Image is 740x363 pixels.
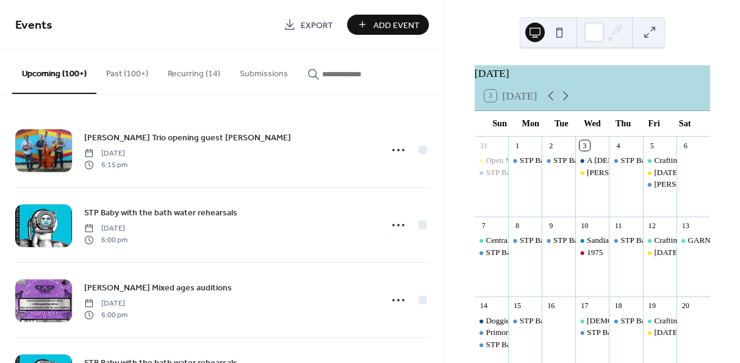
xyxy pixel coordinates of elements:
div: 8 [512,221,523,231]
div: 4 [613,140,623,151]
div: Open Mic [475,155,508,166]
button: Upcoming (100+) [12,49,96,94]
a: Export [275,15,342,35]
button: Past (100+) [96,49,158,93]
div: STP Baby with the bath water rehearsals [475,247,508,258]
div: Fri [639,111,670,136]
div: Salida Moth Mixed ages auditions [643,179,677,190]
a: STP Baby with the bath water rehearsals [84,206,237,220]
div: STP Baby with the bath water rehearsals [587,327,717,338]
div: STP Baby with the bath water rehearsals [508,155,542,166]
div: 18 [613,301,623,311]
div: STP Baby with the bath water rehearsals [508,235,542,246]
div: STP Baby with the bath water rehearsals [609,235,642,246]
div: [DATE] [475,65,710,81]
div: 11 [613,221,623,231]
div: Friday Rock Session Class [643,247,677,258]
div: Friday Rock Session Class [643,327,677,338]
button: Add Event [347,15,429,35]
span: 6:15 pm [84,159,128,170]
div: Matt Flinner Trio opening guest Briony Hunn [575,167,609,178]
div: Sat [669,111,700,136]
div: GARNA presents Colorado Environmental Film Fest [677,235,710,246]
div: 7 [478,221,489,231]
div: 3 [580,140,590,151]
div: Thu [608,111,639,136]
span: 6:00 pm [84,234,128,245]
div: Tue [546,111,577,136]
div: Crafting Circle [654,155,702,166]
div: STP Baby with the bath water rehearsals [553,235,684,246]
div: Open Mic [486,155,519,166]
div: Primordial Sound Meditation with [PERSON_NAME] [486,327,663,338]
div: 1 [512,140,523,151]
div: STP Baby with the bath water rehearsals [520,315,650,326]
div: 9 [546,221,556,231]
div: STP Baby with the bath water rehearsals [475,339,508,350]
div: STP Baby with the bath water rehearsals [609,155,642,166]
div: 13 [680,221,691,231]
div: 20 [680,301,691,311]
div: 1975 [587,247,603,258]
div: 14 [478,301,489,311]
div: 2 [546,140,556,151]
div: STP Baby with the bath water rehearsals [553,155,684,166]
div: 19 [647,301,657,311]
div: Primordial Sound Meditation with Priti Chanda Klco [475,327,508,338]
div: 10 [580,221,590,231]
div: Friday Rock Session Class [643,167,677,178]
div: 12 [647,221,657,231]
div: Doggie Market [475,315,508,326]
div: STP Baby with the bath water rehearsals [486,167,617,178]
div: 31 [478,140,489,151]
div: STP Baby with the bath water rehearsals [508,315,542,326]
span: [DATE] [84,223,128,234]
div: STP Baby with the bath water rehearsals [542,235,575,246]
div: STP Baby with the bath water rehearsals [575,327,609,338]
div: Crafting Circle [654,315,702,326]
div: Central Colorado Humanist [475,235,508,246]
a: [PERSON_NAME] Mixed ages auditions [84,281,232,295]
span: STP Baby with the bath water rehearsals [84,207,237,220]
button: Submissions [230,49,298,93]
div: Mon [515,111,546,136]
div: 5 [647,140,657,151]
div: 17 [580,301,590,311]
a: [PERSON_NAME] Trio opening guest [PERSON_NAME] [84,131,291,145]
button: Recurring (14) [158,49,230,93]
span: [PERSON_NAME] Mixed ages auditions [84,282,232,295]
span: [PERSON_NAME] Trio opening guest [PERSON_NAME] [84,132,291,145]
div: STP Baby with the bath water rehearsals [486,339,617,350]
div: A Church Board Meeting [575,155,609,166]
span: Export [301,19,333,32]
div: A [DEMOGRAPHIC_DATA] Board Meeting [587,155,734,166]
div: 1975 [575,247,609,258]
div: Crafting Circle [643,235,677,246]
div: STP Baby with the bath water rehearsals [486,247,617,258]
div: Crafting Circle [654,235,702,246]
div: STP Baby with the bath water rehearsals [542,155,575,166]
div: 16 [546,301,556,311]
div: Crafting Circle [643,315,677,326]
span: Events [15,13,52,37]
div: Shamanic Healing Circle with Sarah Sol [575,315,609,326]
div: STP Baby with the bath water rehearsals [520,155,650,166]
div: Central [US_STATE] Humanist [486,235,588,246]
div: STP Baby with the bath water rehearsals [609,315,642,326]
span: Add Event [373,19,420,32]
div: STP Baby with the bath water rehearsals [520,235,650,246]
div: Sandia Hearing Aid Center [575,235,609,246]
span: [DATE] [84,298,128,309]
span: 6:00 pm [84,309,128,320]
div: STP Baby with the bath water rehearsals [475,167,508,178]
span: [DATE] [84,148,128,159]
div: 6 [680,140,691,151]
div: 15 [512,301,523,311]
div: Sun [484,111,515,136]
div: Doggie Market [486,315,535,326]
div: Crafting Circle [643,155,677,166]
div: Wed [577,111,608,136]
div: Sandia Hearing Aid Center [587,235,674,246]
